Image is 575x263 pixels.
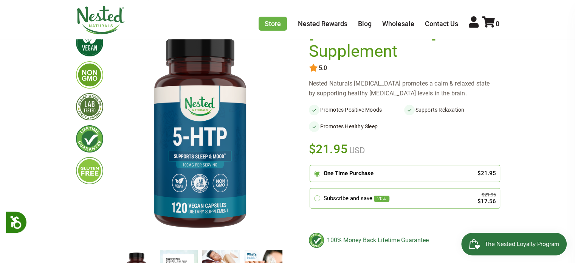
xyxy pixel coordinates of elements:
[347,146,365,155] span: USD
[75,44,81,50] img: tab_keywords_by_traffic_grey.svg
[309,233,499,248] div: 100% Money Back Lifetime Guarantee
[76,93,103,120] img: thirdpartytested
[76,157,103,184] img: glutenfree
[298,20,347,28] a: Nested Rewards
[309,121,404,132] li: Promotes Healthy Sleep
[21,12,37,18] div: v 4.0.25
[404,104,499,115] li: Supports Relaxation
[76,29,103,56] img: vegan
[76,125,103,153] img: lifetimeguarantee
[20,44,26,50] img: tab_domain_overview_orange.svg
[12,20,18,26] img: website_grey.svg
[76,6,125,34] img: Nested Naturals
[309,23,496,61] h1: [MEDICAL_DATA] Supplement
[482,20,499,28] a: 0
[318,65,327,72] span: 5.0
[309,104,404,115] li: Promotes Positive Moods
[382,20,414,28] a: Wholesale
[425,20,458,28] a: Contact Us
[309,64,318,73] img: star.svg
[309,141,348,157] span: $21.95
[496,20,499,28] span: 0
[461,233,567,255] iframe: Button to open loyalty program pop-up
[20,20,83,26] div: Domain: [DOMAIN_NAME]
[358,20,372,28] a: Blog
[259,17,287,31] a: Store
[76,61,103,89] img: gmofree
[84,45,127,50] div: Keywords by Traffic
[115,23,285,243] img: 5-HTP Supplement
[29,45,68,50] div: Domain Overview
[12,12,18,18] img: logo_orange.svg
[309,233,324,248] img: badge-lifetimeguarantee-color.svg
[309,79,499,98] div: Nested Naturals [MEDICAL_DATA] promotes a calm & relaxed state by supporting healthy [MEDICAL_DAT...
